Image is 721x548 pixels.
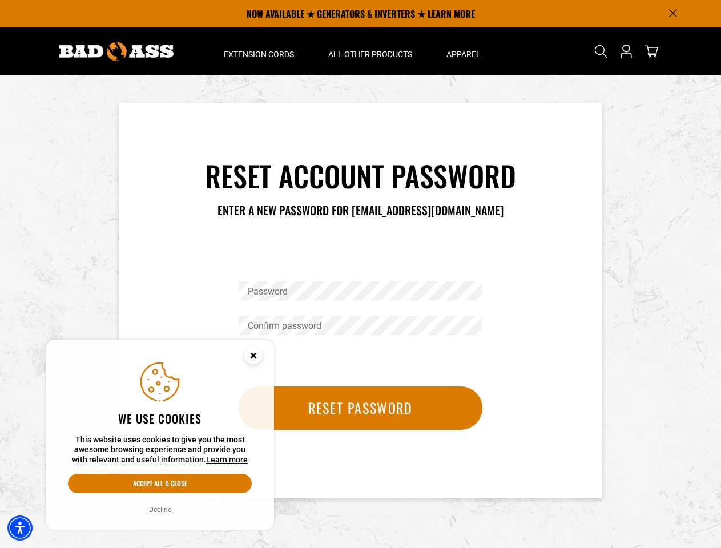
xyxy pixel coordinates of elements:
[68,411,252,426] h2: We use cookies
[311,27,429,75] summary: All Other Products
[446,49,481,59] span: Apparel
[207,27,311,75] summary: Extension Cords
[174,203,548,217] h2: Enter a new password for [EMAIL_ADDRESS][DOMAIN_NAME]
[68,474,252,493] button: Accept all & close
[642,45,660,58] a: cart
[206,455,248,464] a: This website uses cookies to give you the most awesome browsing experience and provide you with r...
[328,49,412,59] span: All Other Products
[429,27,498,75] summary: Apparel
[224,49,294,59] span: Extension Cords
[46,340,274,530] aside: Cookie Consent
[7,515,33,541] div: Accessibility Menu
[233,340,274,375] button: Close this option
[174,158,548,194] h1: Reset account password
[239,386,482,430] button: Reset password
[68,435,252,465] p: This website uses cookies to give you the most awesome browsing experience and provide you with r...
[592,42,610,61] summary: Search
[617,27,635,75] a: Open this option
[59,42,174,61] img: Bad Ass Extension Cords
[146,504,175,515] button: Decline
